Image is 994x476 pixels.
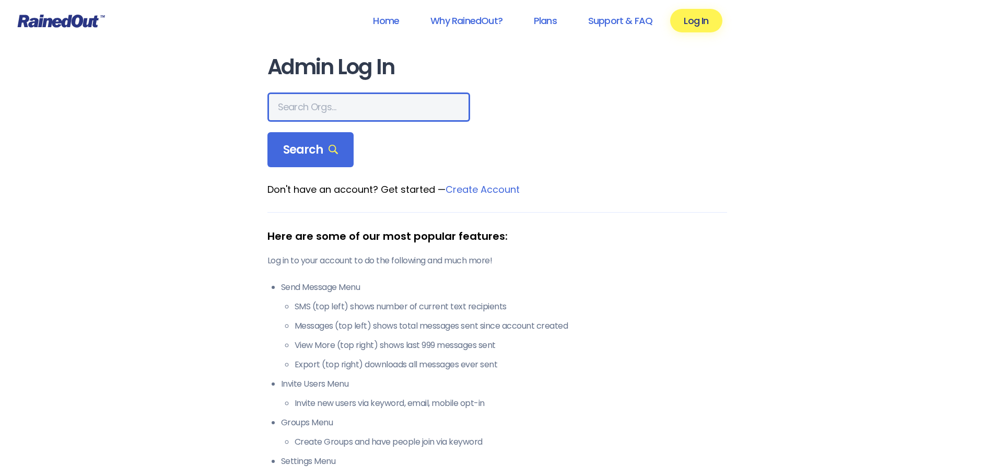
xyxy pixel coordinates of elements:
li: View More (top right) shows last 999 messages sent [295,339,727,352]
li: Invite new users via keyword, email, mobile opt-in [295,397,727,410]
li: Groups Menu [281,416,727,448]
input: Search Orgs… [267,92,470,122]
p: Log in to your account to do the following and much more! [267,254,727,267]
a: Support & FAQ [575,9,666,32]
a: Why RainedOut? [417,9,516,32]
a: Home [359,9,413,32]
a: Create Account [446,183,520,196]
li: SMS (top left) shows number of current text recipients [295,300,727,313]
h1: Admin Log In [267,55,727,79]
a: Plans [520,9,570,32]
span: Search [283,143,338,157]
a: Log In [670,9,722,32]
div: Here are some of our most popular features: [267,228,727,244]
li: Send Message Menu [281,281,727,371]
div: Search [267,132,354,168]
li: Export (top right) downloads all messages ever sent [295,358,727,371]
li: Invite Users Menu [281,378,727,410]
li: Create Groups and have people join via keyword [295,436,727,448]
li: Messages (top left) shows total messages sent since account created [295,320,727,332]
